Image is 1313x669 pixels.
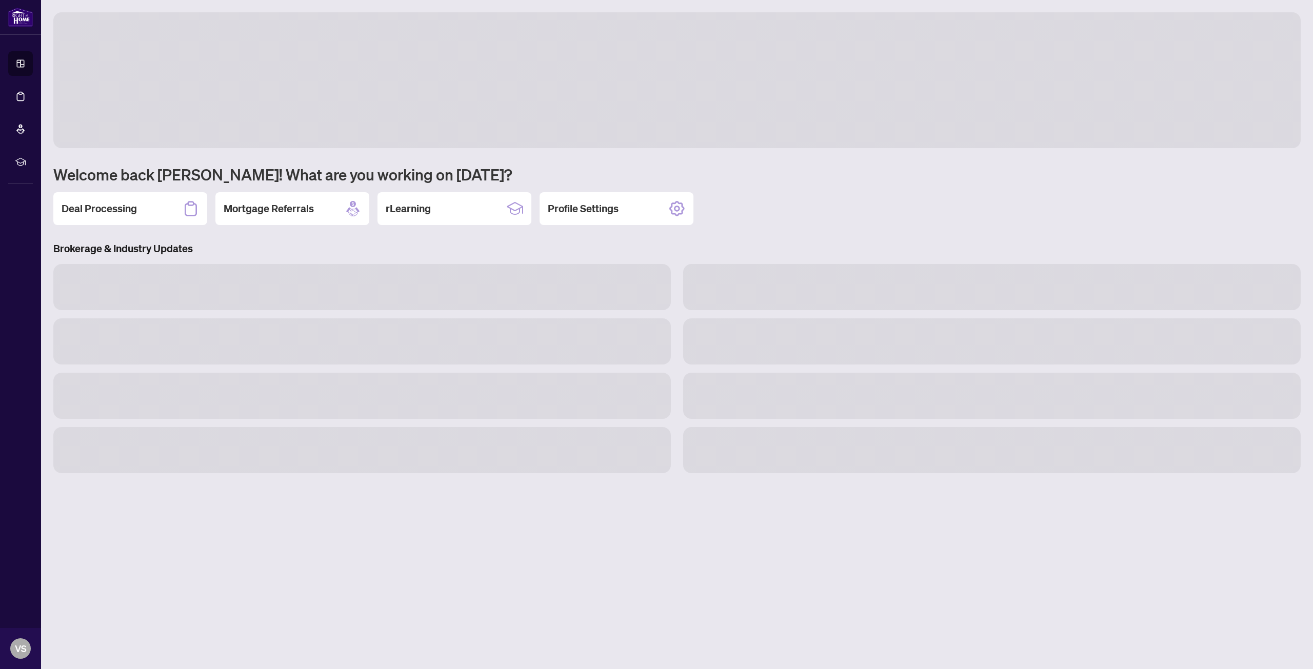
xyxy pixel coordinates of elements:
h2: Profile Settings [548,201,619,216]
img: logo [8,8,33,27]
h1: Welcome back [PERSON_NAME]! What are you working on [DATE]? [53,165,1301,184]
h3: Brokerage & Industry Updates [53,241,1301,256]
span: VS [15,641,27,656]
h2: Mortgage Referrals [224,201,314,216]
h2: Deal Processing [62,201,137,216]
h2: rLearning [386,201,431,216]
